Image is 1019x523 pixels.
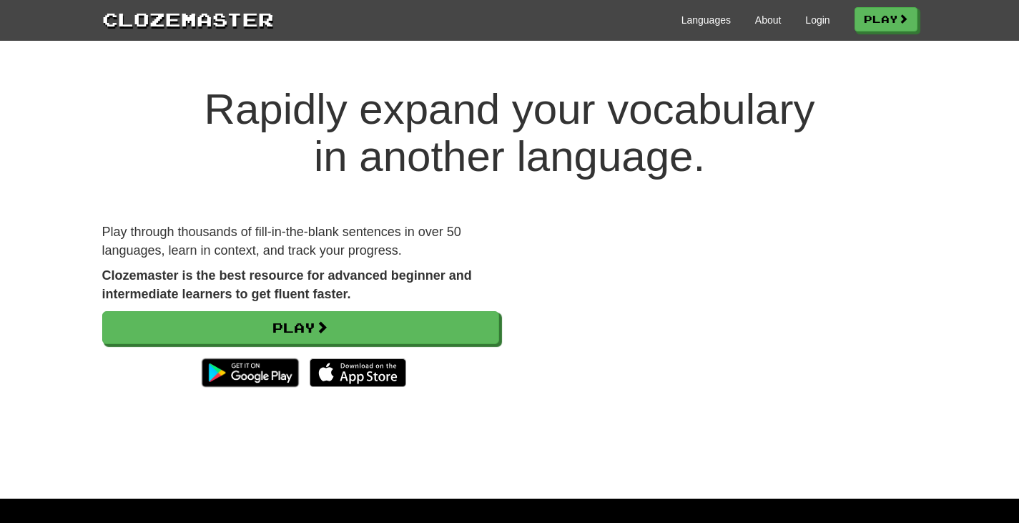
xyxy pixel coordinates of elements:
a: Play [855,7,917,31]
a: Clozemaster [102,6,274,32]
a: Login [805,13,830,27]
img: Download_on_the_App_Store_Badge_US-UK_135x40-25178aeef6eb6b83b96f5f2d004eda3bffbb37122de64afbaef7... [310,358,406,387]
img: Get it on Google Play [195,351,305,394]
strong: Clozemaster is the best resource for advanced beginner and intermediate learners to get fluent fa... [102,268,472,301]
p: Play through thousands of fill-in-the-blank sentences in over 50 languages, learn in context, and... [102,223,499,260]
a: Play [102,311,499,344]
a: About [755,13,782,27]
a: Languages [681,13,731,27]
